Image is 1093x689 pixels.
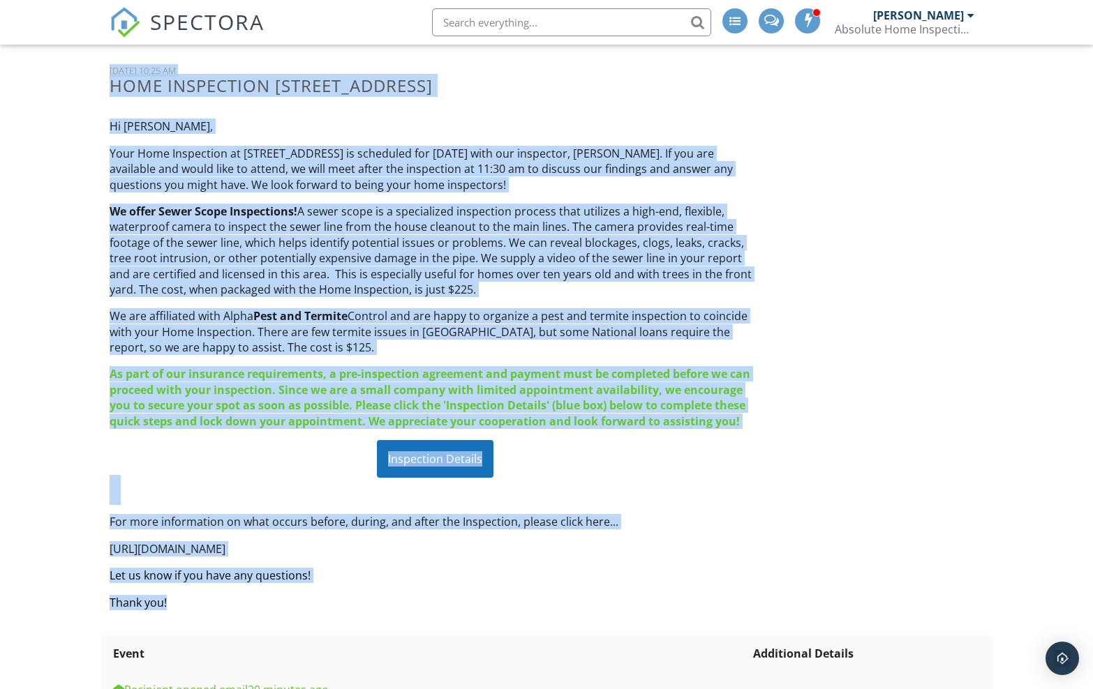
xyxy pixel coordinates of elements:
[110,204,297,219] strong: We offer Sewer Scope Inspections!
[377,440,493,478] div: Inspection Details
[110,19,265,48] a: SPECTORA
[110,568,311,583] span: Let us know if you have any questions!
[110,7,140,38] img: The Best Home Inspection Software - Spectora
[110,308,761,355] p: We are affiliated with Alpha Control and are happy to organize a pest and termite inspection to c...
[150,7,265,36] span: SPECTORA
[110,595,167,610] span: Thank you!
[253,308,348,324] strong: Pest and Termite
[110,635,750,672] th: Event
[110,204,761,297] p: A sewer scope is a specialized inspection process that utilizes a high-end, flexible, waterproof ...
[110,146,761,192] p: Your Home Inspection at [STREET_ADDRESS] is scheduled for [DATE] with our inspector, [PERSON_NAME...
[432,8,711,36] input: Search everything...
[377,451,493,467] a: Inspection Details
[110,541,761,556] p: [URL][DOMAIN_NAME]
[873,8,964,22] div: [PERSON_NAME]
[835,22,974,36] div: Absolute Home Inspections
[750,635,983,672] th: Additional Details
[110,119,761,134] p: Hi [PERSON_NAME],
[110,76,761,95] h3: Home Inspection [STREET_ADDRESS]
[110,514,761,529] p: For more information on what occurs before, during, and after the Inspection, please click here...
[1046,642,1079,675] div: Open Intercom Messenger
[110,366,750,428] strong: As part of our insurance requirements, a pre-inspection agreement and payment must be completed b...
[110,65,761,76] div: [DATE] 10:25 AM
